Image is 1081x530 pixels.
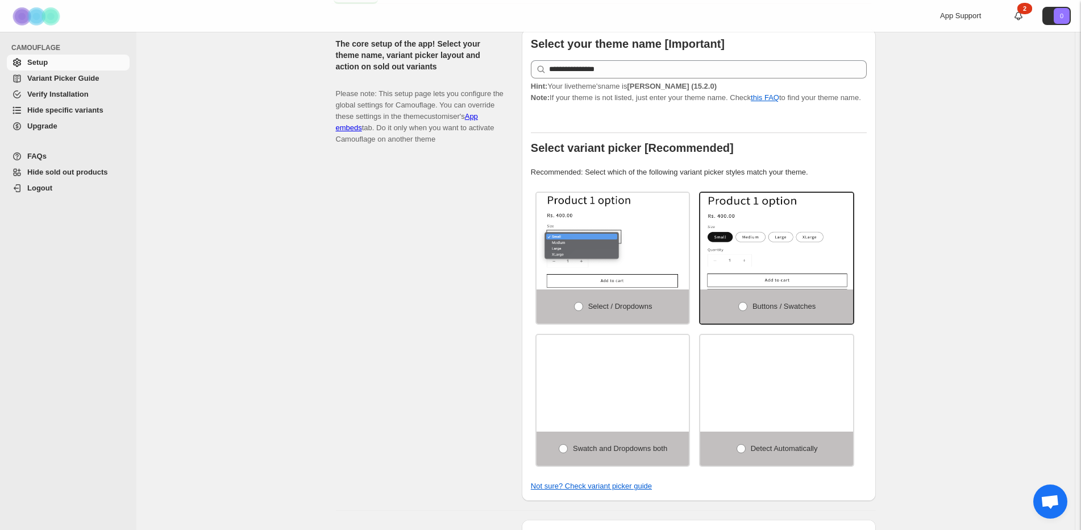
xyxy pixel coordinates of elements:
span: Your live theme's name is [531,82,717,90]
span: Detect Automatically [751,444,818,453]
span: Select / Dropdowns [588,302,652,310]
b: Select variant picker [Recommended] [531,142,734,154]
strong: [PERSON_NAME] (15.2.0) [627,82,717,90]
span: Logout [27,184,52,192]
text: 0 [1060,13,1063,19]
img: Detect Automatically [700,335,853,432]
p: Recommended: Select which of the following variant picker styles match your theme. [531,167,867,178]
strong: Note: [531,93,550,102]
a: FAQs [7,148,130,164]
span: Variant Picker Guide [27,74,99,82]
img: Camouflage [9,1,66,32]
a: Logout [7,180,130,196]
span: Buttons / Swatches [752,302,816,310]
a: Verify Installation [7,86,130,102]
a: Upgrade [7,118,130,134]
span: FAQs [27,152,47,160]
a: 2 [1013,10,1024,22]
p: If your theme is not listed, just enter your theme name. Check to find your theme name. [531,81,867,103]
span: Verify Installation [27,90,89,98]
span: Avatar with initials 0 [1054,8,1070,24]
span: Hide sold out products [27,168,108,176]
b: Select your theme name [Important] [531,38,725,50]
button: Avatar with initials 0 [1042,7,1071,25]
div: 2 [1017,3,1032,14]
img: Swatch and Dropdowns both [537,335,689,432]
a: this FAQ [751,93,779,102]
strong: Hint: [531,82,548,90]
span: Upgrade [27,122,57,130]
span: Swatch and Dropdowns both [573,444,667,453]
span: CAMOUFLAGE [11,43,131,52]
img: Buttons / Swatches [700,193,853,289]
a: Not sure? Check variant picker guide [531,482,652,490]
span: Hide specific variants [27,106,103,114]
a: Variant Picker Guide [7,71,130,86]
a: Setup [7,55,130,71]
h2: The core setup of the app! Select your theme name, variant picker layout and action on sold out v... [336,38,504,72]
a: Open chat [1033,485,1067,519]
a: Hide sold out products [7,164,130,180]
a: Hide specific variants [7,102,130,118]
span: Setup [27,58,48,67]
p: Please note: This setup page lets you configure the global settings for Camouflage. You can overr... [336,77,504,145]
img: Select / Dropdowns [537,193,689,289]
span: App Support [940,11,981,20]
